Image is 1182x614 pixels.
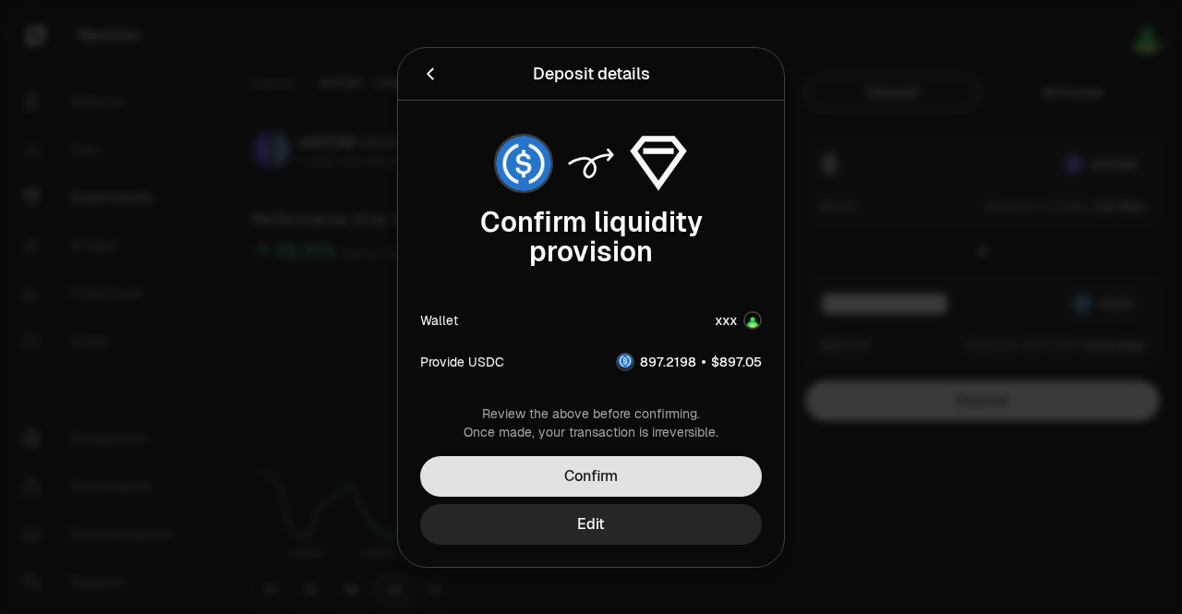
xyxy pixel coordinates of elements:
div: Review the above before confirming. Once made, your transaction is irreversible. [420,404,762,441]
img: Account Image [743,311,762,330]
button: Confirm [420,456,762,497]
div: Provide USDC [420,352,504,370]
button: Back [420,61,440,87]
div: Deposit details [533,61,650,87]
button: xxx [715,311,762,330]
img: USDC Logo [618,354,633,368]
div: xxx [715,311,738,330]
div: Wallet [420,311,458,330]
img: USDC Logo [496,136,551,191]
div: Confirm liquidity provision [420,208,762,267]
button: Edit [420,504,762,545]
